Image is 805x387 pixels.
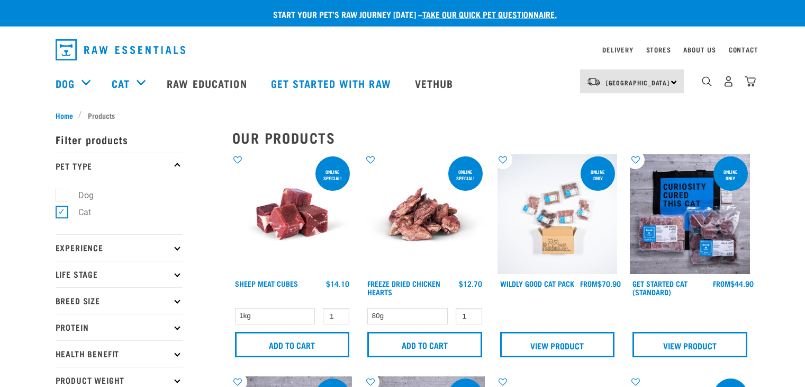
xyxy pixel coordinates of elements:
div: ONLINE ONLY [581,164,615,186]
div: online only [713,164,748,186]
span: [GEOGRAPHIC_DATA] [606,81,670,84]
img: user.png [723,76,734,87]
div: ONLINE SPECIAL! [315,164,350,186]
a: Get started with Raw [260,62,404,104]
div: $70.90 [580,279,621,288]
input: 1 [456,308,482,324]
input: Add to cart [367,332,482,357]
p: Health Benefit [56,340,183,367]
p: Protein [56,314,183,340]
span: FROM [713,282,730,285]
input: 1 [323,308,349,324]
img: home-icon-1@2x.png [702,76,712,86]
label: Dog [61,189,98,202]
div: $14.10 [326,279,349,288]
div: ONLINE SPECIAL! [448,164,483,186]
a: View Product [632,332,747,357]
p: Life Stage [56,261,183,287]
div: $12.70 [459,279,482,288]
a: Dog [56,75,75,91]
a: Home [56,110,79,121]
h2: Our Products [232,129,750,146]
a: take our quick pet questionnaire. [422,12,557,16]
a: About Us [683,48,716,51]
img: Cat 0 2sec [498,154,618,275]
a: Wildly Good Cat Pack [500,282,574,285]
a: Contact [729,48,758,51]
a: Cat [112,75,130,91]
img: Sheep Meat [232,154,352,275]
div: $44.90 [713,279,754,288]
img: Assortment Of Raw Essential Products For Cats Including, Blue And Black Tote Bag With "Curiosity ... [630,154,750,275]
p: Pet Type [56,153,183,179]
img: van-moving.png [586,77,601,86]
input: Add to cart [235,332,350,357]
img: FD Chicken Hearts [365,154,485,275]
a: Freeze Dried Chicken Hearts [367,282,440,294]
span: FROM [580,282,598,285]
a: View Product [500,332,615,357]
nav: breadcrumbs [56,110,750,121]
p: Experience [56,234,183,261]
a: Get Started Cat (Standard) [632,282,688,294]
nav: dropdown navigation [47,35,758,65]
a: Delivery [602,48,633,51]
img: home-icon@2x.png [745,76,756,87]
a: Vethub [404,62,467,104]
p: Breed Size [56,287,183,314]
a: Raw Education [156,62,260,104]
p: Filter products [56,126,183,153]
a: Stores [646,48,671,51]
label: Cat [61,206,95,219]
span: Home [56,110,73,121]
a: Sheep Meat Cubes [235,282,298,285]
img: Raw Essentials Logo [56,39,185,60]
